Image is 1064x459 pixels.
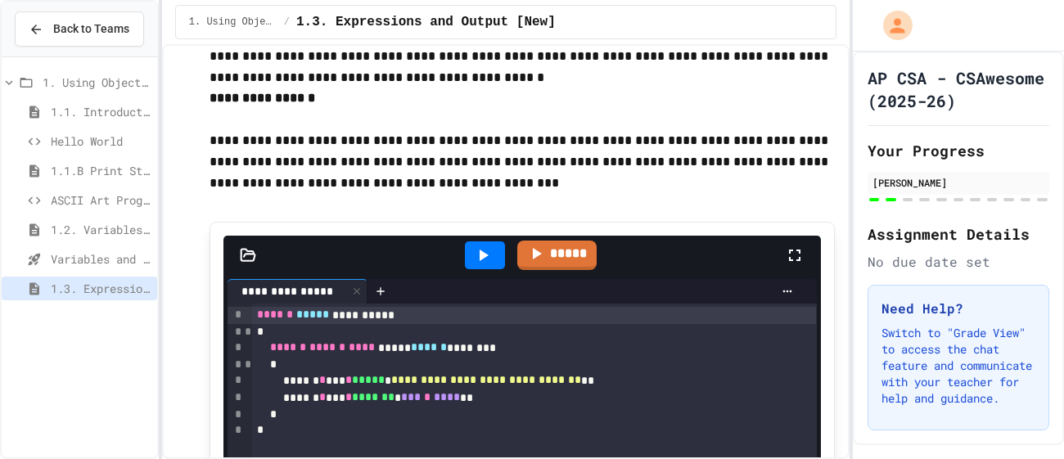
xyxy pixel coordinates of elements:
h1: AP CSA - CSAwesome (2025-26) [868,66,1049,112]
h2: Your Progress [868,139,1049,162]
p: Switch to "Grade View" to access the chat feature and communicate with your teacher for help and ... [881,325,1035,407]
span: 1.3. Expressions and Output [New] [51,280,151,297]
div: No due date set [868,252,1049,272]
span: 1.1.B Print Statements [51,162,151,179]
span: 1.2. Variables and Data Types [51,221,151,238]
span: 1.1. Introduction to Algorithms, Programming, and Compilers [51,103,151,120]
span: 1.3. Expressions and Output [New] [296,12,556,32]
button: Back to Teams [15,11,144,47]
h3: Need Help? [881,299,1035,318]
span: / [284,16,290,29]
span: 1. Using Objects and Methods [43,74,151,91]
span: Variables and Data Types - Quiz [51,250,151,268]
span: ASCII Art Program [51,191,151,209]
div: My Account [866,7,917,44]
h2: Assignment Details [868,223,1049,245]
div: [PERSON_NAME] [872,175,1044,190]
span: Hello World [51,133,151,150]
span: 1. Using Objects and Methods [189,16,277,29]
span: Back to Teams [53,20,129,38]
